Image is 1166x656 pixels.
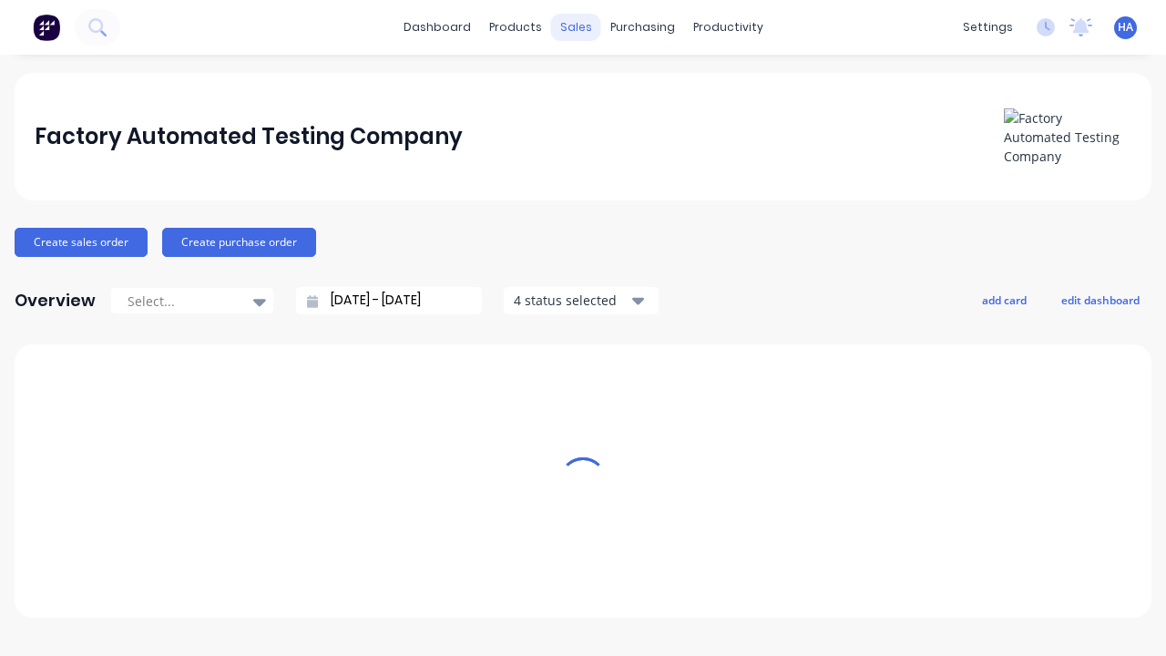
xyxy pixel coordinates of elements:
[33,14,60,41] img: Factory
[684,14,772,41] div: productivity
[514,291,629,310] div: 4 status selected
[504,287,659,314] button: 4 status selected
[970,288,1038,312] button: add card
[162,228,316,257] button: Create purchase order
[954,14,1022,41] div: settings
[480,14,551,41] div: products
[1004,108,1131,166] img: Factory Automated Testing Company
[551,14,601,41] div: sales
[1118,19,1133,36] span: HA
[601,14,684,41] div: purchasing
[35,118,463,155] div: Factory Automated Testing Company
[394,14,480,41] a: dashboard
[15,282,96,319] div: Overview
[15,228,148,257] button: Create sales order
[1049,288,1151,312] button: edit dashboard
